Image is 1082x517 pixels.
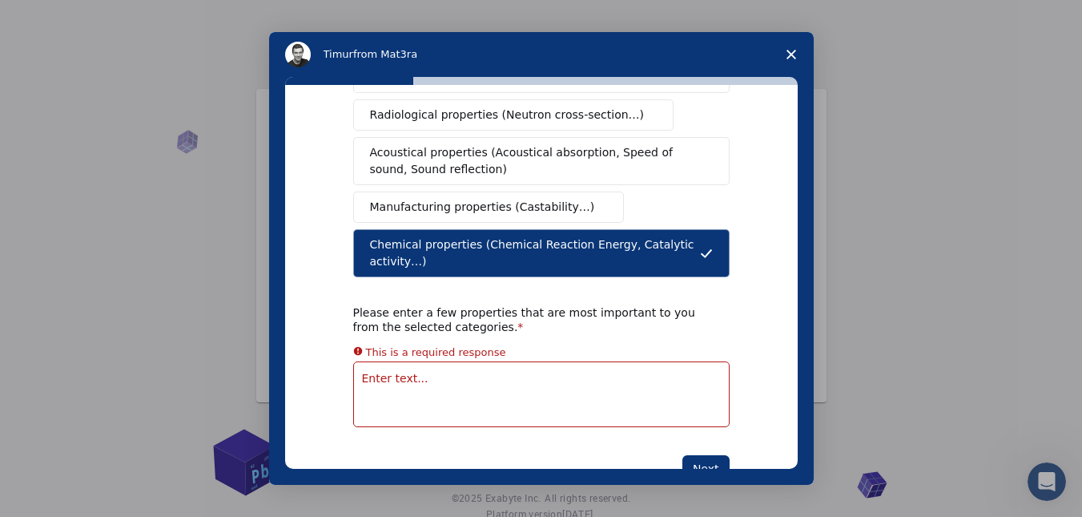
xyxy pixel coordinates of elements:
button: Radiological properties (Neutron cross-section…) [353,99,674,131]
span: Radiological properties (Neutron cross-section…) [370,107,645,123]
span: Close survey [769,32,814,77]
span: Timur [324,48,353,60]
span: from Mat3ra [353,48,417,60]
button: Chemical properties (Chemical Reaction Energy, Catalytic activity…) [353,229,730,277]
div: Please enter a few properties that are most important to you from the selected categories. [353,305,706,334]
button: Next [682,455,730,483]
span: Acoustical properties (Acoustical absorption, Speed of sound, Sound reflection) [370,144,703,178]
span: Manufacturing properties (Castability…) [370,199,595,216]
button: Acoustical properties (Acoustical absorption, Speed of sound, Sound reflection) [353,137,730,185]
button: Manufacturing properties (Castability…) [353,192,625,223]
span: Suporte [32,11,89,26]
textarea: Enter text... [353,361,730,427]
div: This is a required response [366,343,506,361]
span: Chemical properties (Chemical Reaction Energy, Catalytic activity…) [370,236,700,270]
img: Profile image for Timur [285,42,311,67]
